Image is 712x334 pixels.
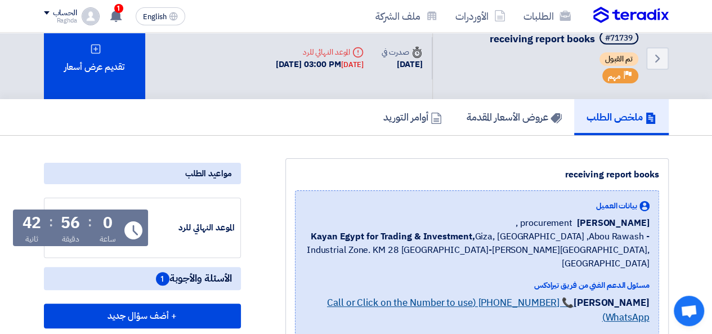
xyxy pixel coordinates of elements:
[446,3,514,29] a: الأوردرات
[49,212,53,232] div: :
[156,272,169,286] span: 1
[383,110,442,123] h5: أوامر التوريد
[605,34,633,42] div: #71739
[53,8,77,18] div: الحساب
[150,221,235,234] div: الموعد النهائي للرد
[608,71,621,82] span: مهم
[44,163,241,184] div: مواعيد الطلب
[327,296,650,324] a: 📞 [PHONE_NUMBER] (Call or Click on the Number to use WhatsApp)
[586,110,656,123] h5: ملخص الطلب
[311,230,474,243] b: Kayan Egypt for Trading & Investment,
[454,99,574,135] a: عروض الأسعار المقدمة
[382,46,422,58] div: صدرت في
[467,110,562,123] h5: عروض الأسعار المقدمة
[44,17,77,24] div: Raghda
[371,99,454,135] a: أوامر التوريد
[295,168,659,181] div: receiving report books
[341,59,364,70] div: [DATE]
[574,296,650,310] strong: [PERSON_NAME]
[136,7,185,25] button: English
[366,3,446,29] a: ملف الشركة
[514,3,580,29] a: الطلبات
[44,17,145,99] div: تقديم عرض أسعار
[304,230,650,270] span: Giza, [GEOGRAPHIC_DATA] ,Abou Rawash - Industrial Zone. KM 28 [GEOGRAPHIC_DATA]-[PERSON_NAME][GEO...
[44,304,241,328] button: + أضف سؤال جديد
[304,279,650,291] div: مسئول الدعم الفني من فريق تيرادكس
[490,31,641,47] h5: receiving report books
[61,215,80,231] div: 56
[114,4,123,13] span: 1
[156,271,232,286] span: الأسئلة والأجوبة
[143,13,167,21] span: English
[516,216,572,230] span: procurement ,
[23,215,42,231] div: 42
[276,46,364,58] div: الموعد النهائي للرد
[25,233,38,245] div: ثانية
[82,7,100,25] img: profile_test.png
[382,58,422,71] div: [DATE]
[574,99,669,135] a: ملخص الطلب
[599,52,638,66] span: تم القبول
[596,200,637,212] span: بيانات العميل
[577,216,650,230] span: [PERSON_NAME]
[103,215,113,231] div: 0
[62,233,79,245] div: دقيقة
[490,31,595,46] span: receiving report books
[100,233,116,245] div: ساعة
[276,58,364,71] div: [DATE] 03:00 PM
[674,296,704,326] div: Open chat
[593,7,669,24] img: Teradix logo
[88,212,92,232] div: :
